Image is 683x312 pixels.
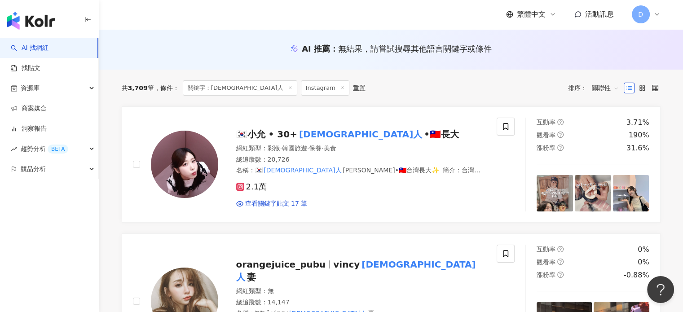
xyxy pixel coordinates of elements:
span: orangejuice_pubu [236,259,326,270]
div: 總追蹤數 ： 14,147 [236,298,486,307]
span: 觀看率 [537,259,555,266]
span: 資源庫 [21,78,40,98]
mark: [DEMOGRAPHIC_DATA]人 [236,257,476,284]
span: 互動率 [537,119,555,126]
span: •🇹🇼長大 [424,129,459,140]
span: 妻 [247,272,256,282]
span: 關聯性 [592,81,619,95]
a: 找貼文 [11,64,40,73]
mark: [DEMOGRAPHIC_DATA]人 [297,127,424,141]
span: Instagram [301,80,349,96]
span: 🇰🇷 [255,167,263,174]
div: 31.6% [626,143,649,153]
span: rise [11,146,17,152]
a: 商案媒合 [11,104,47,113]
div: 0% [638,257,649,267]
img: post-image [613,175,649,211]
img: KOL Avatar [151,131,218,198]
div: 3.71% [626,118,649,127]
span: · [307,145,309,152]
span: 競品分析 [21,159,46,179]
span: question-circle [557,246,564,252]
div: -0.88% [624,270,649,280]
span: · [280,145,282,152]
span: [PERSON_NAME]•🇹🇼台灣長大✨ [343,167,439,174]
span: 漲粉率 [537,144,555,151]
span: 美食 [324,145,336,152]
div: 190% [629,130,649,140]
div: 重置 [353,84,366,92]
span: 韓國旅遊 [282,145,307,152]
div: 網紅類型 ： 無 [236,287,486,296]
span: 彩妝 [268,145,280,152]
div: AI 推薦 ： [302,43,492,54]
div: 0% [638,245,649,255]
div: 網紅類型 ： [236,144,486,153]
span: 活動訊息 [585,10,614,18]
span: 觀看率 [537,132,555,139]
span: 條件 ： [154,84,179,92]
span: · [322,145,323,152]
span: 互動率 [537,246,555,253]
span: 名稱 ： [236,167,439,174]
span: 無結果，請嘗試搜尋其他語言關鍵字或條件 [338,44,492,53]
iframe: Help Scout Beacon - Open [647,276,674,303]
a: KOL Avatar🇰🇷小允 • 30+[DEMOGRAPHIC_DATA]人•🇹🇼長大網紅類型：彩妝·韓國旅遊·保養·美食總追蹤數：20,726名稱：🇰🇷[DEMOGRAPHIC_DATA]人... [122,106,661,223]
span: D [638,9,643,19]
span: vincy [333,259,360,270]
img: post-image [537,175,573,211]
div: 共 筆 [122,84,154,92]
mark: [DEMOGRAPHIC_DATA]人 [263,165,343,175]
img: logo [7,12,55,30]
div: BETA [48,145,68,154]
div: 排序： [568,81,624,95]
a: searchAI 找網紅 [11,44,48,53]
mark: [DEMOGRAPHIC_DATA]人 [249,174,329,184]
span: 保養 [309,145,322,152]
span: 查看關鍵字貼文 17 筆 [245,199,308,208]
span: 3,709 [128,84,148,92]
img: post-image [575,175,611,211]
span: 繁體中文 [517,9,546,19]
span: 漲粉率 [537,271,555,278]
span: 趨勢分析 [21,139,68,159]
span: 關鍵字：[DEMOGRAPHIC_DATA]人 [183,80,297,96]
a: 查看關鍵字貼文 17 筆 [236,199,308,208]
span: 2.1萬 [236,182,267,192]
span: question-circle [557,145,564,151]
span: question-circle [557,132,564,138]
span: 🇰🇷小允 • 30+ [236,129,297,140]
span: question-circle [557,259,564,265]
span: question-circle [557,272,564,278]
div: 總追蹤數 ： 20,726 [236,155,486,164]
span: question-circle [557,119,564,125]
a: 洞察報告 [11,124,47,133]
